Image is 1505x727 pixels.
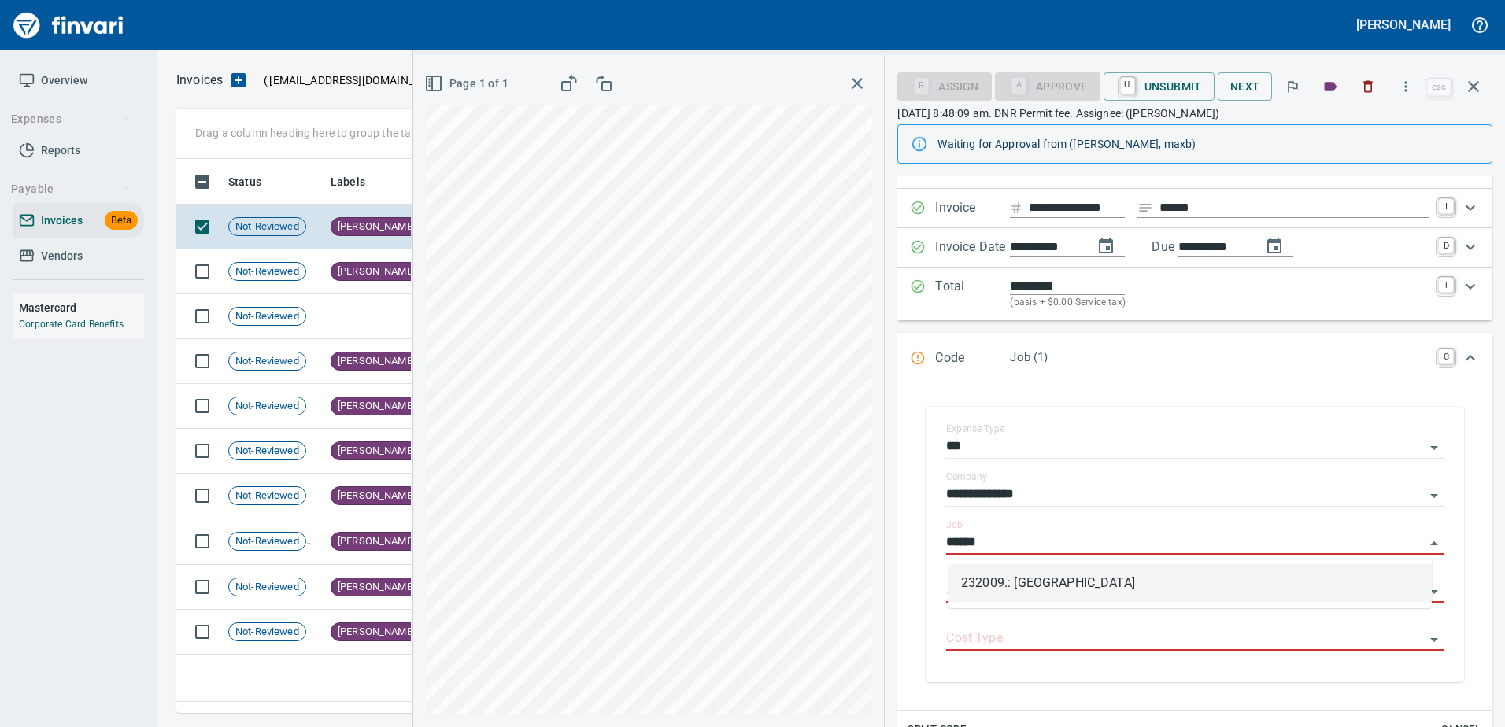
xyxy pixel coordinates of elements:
span: Not-Reviewed [229,220,305,234]
div: Expand [897,189,1492,228]
div: Expand [897,228,1492,268]
span: Not-Reviewed [229,399,305,414]
p: Code [935,349,1010,369]
a: I [1438,198,1454,214]
p: Invoices [176,71,223,90]
button: Upload an Invoice [223,71,254,90]
button: UUnsubmit [1104,72,1215,101]
li: 232009.: [GEOGRAPHIC_DATA] [948,564,1432,602]
a: Overview [13,63,144,98]
button: Expenses [5,105,136,134]
span: Close invoice [1423,68,1492,105]
span: Payable [11,179,130,199]
span: [PERSON_NAME] [331,625,421,640]
span: Status [228,172,282,191]
p: ( ) [254,72,453,88]
button: Next [1218,72,1273,101]
span: Labels [331,172,365,191]
td: [DATE] [411,565,497,610]
svg: Invoice description [1137,200,1153,216]
label: Expense Type [946,425,1004,434]
div: Assign [897,79,991,92]
a: esc [1427,79,1451,96]
td: [DATE] [411,384,497,429]
button: Flag [1275,69,1310,104]
p: Job (1) [1010,349,1429,367]
p: Total [935,277,1010,311]
span: Not-Reviewed [229,309,305,324]
a: InvoicesBeta [13,203,144,238]
span: Reports [41,141,80,161]
div: Expand [897,333,1492,385]
span: [PERSON_NAME] [331,399,421,414]
button: Open [1423,485,1445,507]
button: Open [1423,437,1445,459]
span: Unsubmit [1116,73,1202,100]
nav: breadcrumb [176,71,223,90]
span: [PERSON_NAME] [331,534,421,549]
button: Payable [5,175,136,204]
span: [EMAIL_ADDRESS][DOMAIN_NAME] [268,72,449,88]
span: Not-Reviewed [229,489,305,504]
button: More [1389,69,1423,104]
h6: Mastercard [19,299,144,316]
td: [DATE] [411,249,497,294]
button: Open [1423,629,1445,651]
span: [PERSON_NAME] [331,220,421,234]
td: [DATE] [411,518,497,565]
span: Not-Reviewed [229,580,305,595]
button: Labels [1313,69,1348,104]
div: Expand [897,268,1492,320]
span: Overview [41,71,87,90]
span: [PERSON_NAME] [331,264,421,279]
a: Corporate Card Benefits [19,319,124,330]
td: [DATE] [411,205,497,249]
td: [DATE] [411,474,497,518]
button: Page 1 of 1 [421,69,515,98]
span: Not-Reviewed [229,444,305,459]
h5: [PERSON_NAME] [1356,17,1451,33]
label: Company [946,473,987,482]
span: Invoices [41,211,83,231]
span: Not-Reviewed [229,625,305,640]
span: Beta [105,212,138,230]
span: Expenses [11,109,130,129]
span: Not-Reviewed [229,264,305,279]
span: [PERSON_NAME] [331,489,421,504]
span: Labels [331,172,386,191]
button: change due date [1255,227,1293,265]
a: C [1438,349,1454,364]
span: Page 1 of 1 [427,74,508,94]
td: [DATE] [411,610,497,655]
button: Close [1423,533,1445,555]
td: [DATE] [411,294,497,339]
span: Not-Reviewed [229,354,305,369]
a: Reports [13,133,144,168]
td: [DATE] [411,429,497,474]
span: [PERSON_NAME] [331,580,421,595]
a: Vendors [13,238,144,274]
span: [PERSON_NAME] [331,354,421,369]
span: Not-Reviewed [229,534,305,549]
span: Vendors [41,246,83,266]
td: [DATE] [411,339,497,384]
a: U [1120,77,1135,94]
label: Job [946,521,963,530]
a: T [1438,277,1454,293]
svg: Invoice number [1010,198,1022,217]
img: Finvari [9,6,128,44]
span: Next [1230,77,1260,97]
span: Status [228,172,261,191]
div: Job required [995,78,1100,91]
p: Due [1152,238,1226,256]
p: Invoice [935,198,1010,219]
button: Discard [1351,69,1385,104]
a: D [1438,238,1454,253]
p: Invoice Date [935,238,1010,258]
button: change date [1087,227,1125,265]
p: Drag a column heading here to group the table [195,125,426,141]
div: Waiting for Approval from ([PERSON_NAME], maxb) [937,130,1479,158]
button: Open [1423,581,1445,603]
button: [PERSON_NAME] [1352,13,1455,37]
